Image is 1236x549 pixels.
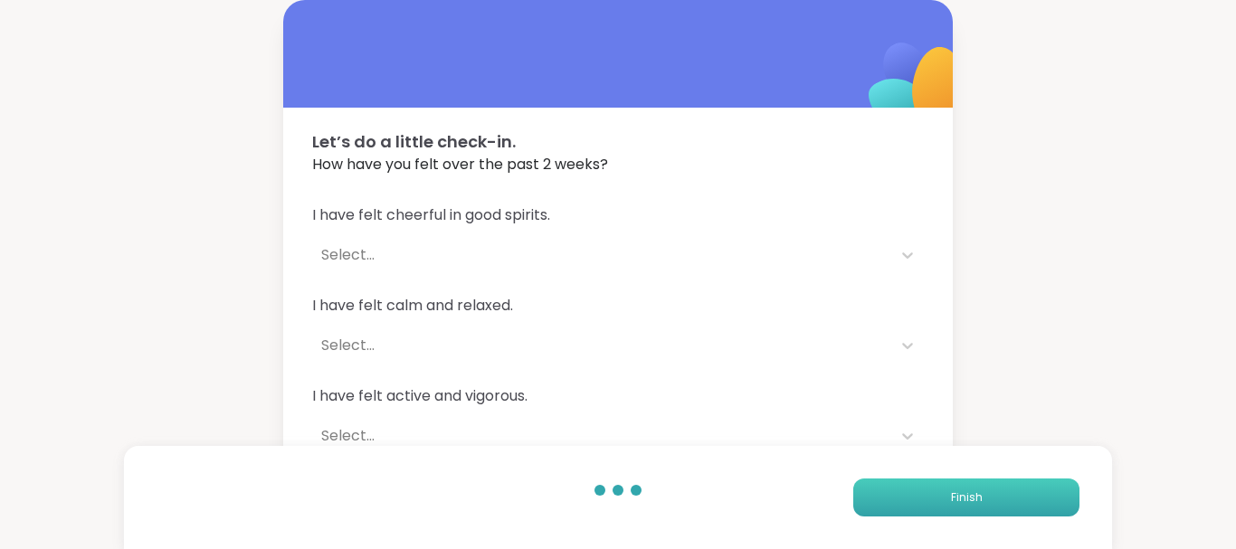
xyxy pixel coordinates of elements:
[312,154,924,175] span: How have you felt over the past 2 weeks?
[951,489,983,506] span: Finish
[321,244,882,266] div: Select...
[853,478,1079,516] button: Finish
[312,385,924,407] span: I have felt active and vigorous.
[312,204,924,226] span: I have felt cheerful in good spirits.
[312,129,924,154] span: Let’s do a little check-in.
[321,425,882,447] div: Select...
[312,295,924,317] span: I have felt calm and relaxed.
[321,335,882,356] div: Select...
